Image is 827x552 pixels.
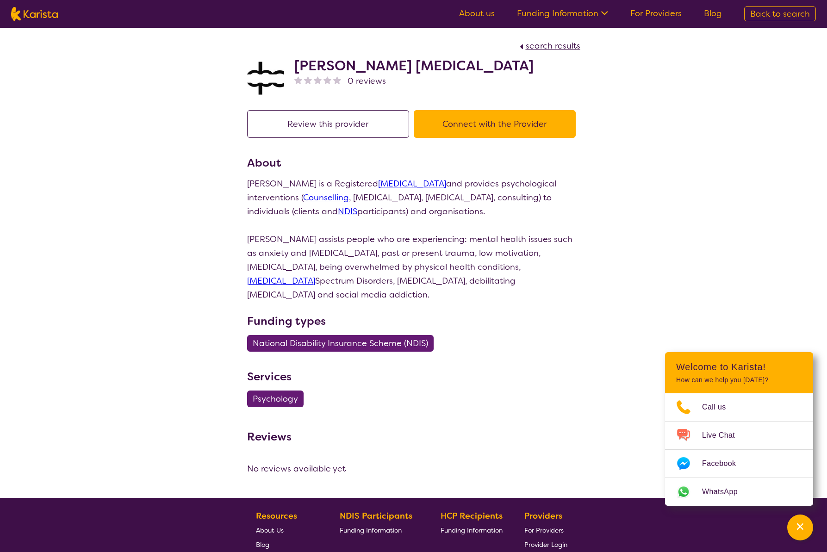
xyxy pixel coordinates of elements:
[524,540,567,549] span: Provider Login
[247,232,580,302] p: [PERSON_NAME] assists people who are experiencing: mental health issues such as anxiety and [MEDI...
[702,457,747,471] span: Facebook
[524,526,564,534] span: For Providers
[256,523,318,537] a: About Us
[294,76,302,84] img: nonereviewstar
[247,313,580,329] h3: Funding types
[702,400,737,414] span: Call us
[247,368,580,385] h3: Services
[304,76,312,84] img: nonereviewstar
[247,462,580,476] div: No reviews available yet
[348,74,386,88] span: 0 reviews
[665,393,813,506] ul: Choose channel
[256,526,284,534] span: About Us
[787,515,813,540] button: Channel Menu
[340,523,419,537] a: Funding Information
[378,178,446,189] a: [MEDICAL_DATA]
[294,57,534,74] h2: [PERSON_NAME] [MEDICAL_DATA]
[526,40,580,51] span: search results
[314,76,322,84] img: nonereviewstar
[247,60,284,97] img: akwkqfamb2ieen4tt6mh.jpg
[750,8,810,19] span: Back to search
[744,6,816,21] a: Back to search
[247,118,414,130] a: Review this provider
[704,8,722,19] a: Blog
[247,155,580,171] h3: About
[524,523,567,537] a: For Providers
[459,8,495,19] a: About us
[702,485,749,499] span: WhatsApp
[441,526,503,534] span: Funding Information
[340,510,412,521] b: NDIS Participants
[665,352,813,506] div: Channel Menu
[414,118,580,130] a: Connect with the Provider
[414,110,576,138] button: Connect with the Provider
[247,393,309,404] a: Psychology
[665,478,813,506] a: Web link opens in a new tab.
[256,540,269,549] span: Blog
[333,76,341,84] img: nonereviewstar
[253,335,428,352] span: National Disability Insurance Scheme (NDIS)
[517,40,580,51] a: search results
[441,523,503,537] a: Funding Information
[676,361,802,372] h2: Welcome to Karista!
[247,275,315,286] a: [MEDICAL_DATA]
[247,338,439,349] a: National Disability Insurance Scheme (NDIS)
[256,510,297,521] b: Resources
[247,177,580,218] p: [PERSON_NAME] is a Registered and provides psychological interventions ( , [MEDICAL_DATA], [MEDIC...
[676,376,802,384] p: How can we help you [DATE]?
[524,537,567,552] a: Provider Login
[11,7,58,21] img: Karista logo
[441,510,503,521] b: HCP Recipients
[630,8,682,19] a: For Providers
[247,424,292,445] h3: Reviews
[524,510,562,521] b: Providers
[256,537,318,552] a: Blog
[253,391,298,407] span: Psychology
[303,192,349,203] a: Counselling
[517,8,608,19] a: Funding Information
[702,428,746,442] span: Live Chat
[340,526,402,534] span: Funding Information
[247,110,409,138] button: Review this provider
[338,206,357,217] a: NDIS
[323,76,331,84] img: nonereviewstar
